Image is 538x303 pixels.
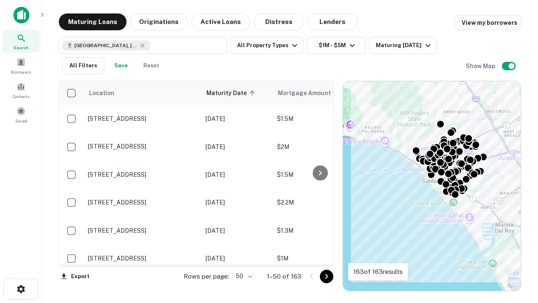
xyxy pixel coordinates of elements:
button: Save your search to get updates of matches that match your search criteria. [108,57,134,74]
span: Borrowers [11,69,31,75]
button: All Property Types [230,37,303,54]
div: 50 [232,270,253,282]
p: [STREET_ADDRESS] [88,171,197,178]
button: Reset [138,57,165,74]
p: $1.5M [277,170,361,179]
a: Saved [3,103,40,126]
p: [STREET_ADDRESS] [88,227,197,234]
button: Lenders [307,13,358,30]
a: View my borrowers [455,15,521,30]
button: Export [59,270,92,283]
a: Borrowers [3,54,40,77]
p: $2M [277,142,361,151]
a: Contacts [3,79,40,101]
p: $1M [277,254,361,263]
span: Location [89,88,114,98]
p: [DATE] [206,226,269,235]
img: capitalize-icon.png [13,7,29,24]
th: Maturity Date [201,81,273,105]
p: [DATE] [206,198,269,207]
button: Maturing Loans [59,13,127,30]
p: Rows per page: [184,271,229,282]
iframe: Chat Widget [496,236,538,276]
button: [GEOGRAPHIC_DATA], [GEOGRAPHIC_DATA], [GEOGRAPHIC_DATA] [59,37,227,54]
p: $2.2M [277,198,361,207]
th: Mortgage Amount [273,81,365,105]
button: All Filters [62,57,104,74]
p: $1.3M [277,226,361,235]
p: [DATE] [206,170,269,179]
span: [GEOGRAPHIC_DATA], [GEOGRAPHIC_DATA], [GEOGRAPHIC_DATA] [74,42,137,49]
th: Location [84,81,201,105]
button: Originations [130,13,188,30]
span: Search [13,44,29,51]
p: 163 of 163 results [353,267,403,277]
button: Maturing [DATE] [369,37,437,54]
p: [STREET_ADDRESS] [88,255,197,262]
button: Active Loans [191,13,250,30]
button: Distress [253,13,304,30]
span: Mortgage Amount [278,88,342,98]
span: Saved [15,117,27,124]
div: Maturing [DATE] [376,40,433,50]
p: [DATE] [206,114,269,123]
p: [STREET_ADDRESS] [88,115,197,122]
p: [DATE] [206,142,269,151]
p: [STREET_ADDRESS] [88,199,197,206]
span: Maturity Date [206,88,258,98]
div: 0 0 [343,81,521,291]
h6: Show Map [466,61,497,71]
a: Search [3,30,40,53]
p: [STREET_ADDRESS] [88,143,197,150]
button: Go to next page [320,270,333,283]
p: $1.5M [277,114,361,123]
p: [DATE] [206,254,269,263]
p: 1–50 of 163 [267,271,301,282]
span: Contacts [13,93,29,100]
button: $1M - $5M [307,37,366,54]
